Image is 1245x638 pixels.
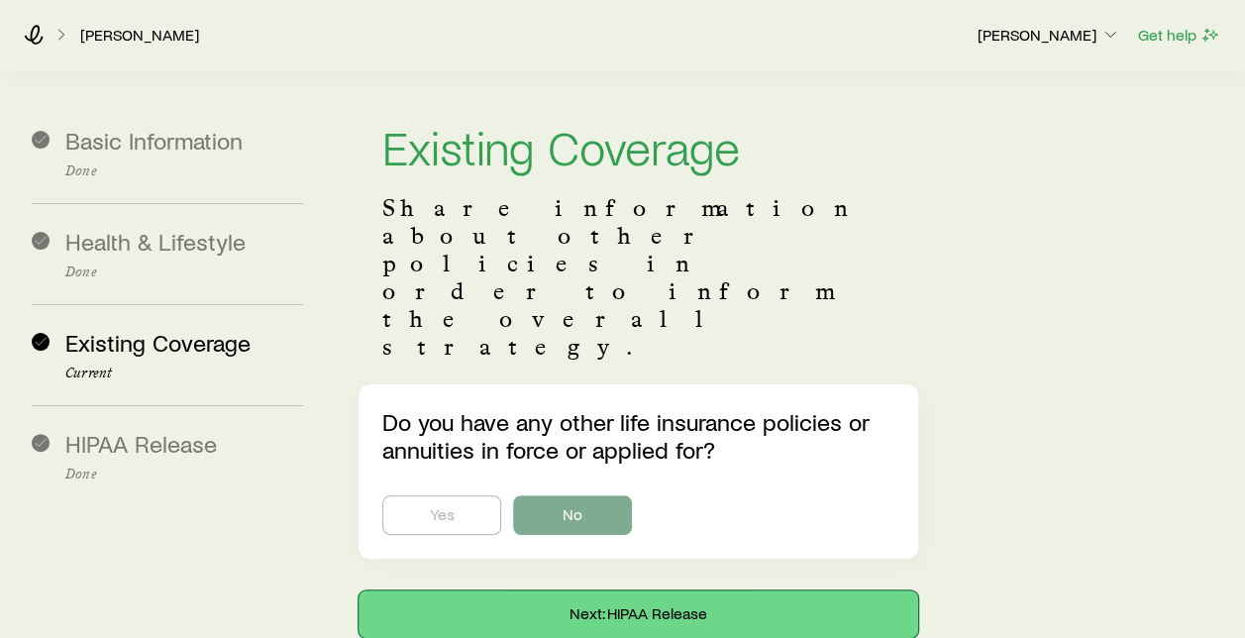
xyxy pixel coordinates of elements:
span: Health & Lifestyle [65,227,246,256]
button: Next: HIPAA Release [359,590,917,638]
p: Do you have any other life insurance policies or annuities in force or applied for? [382,408,893,464]
p: Current [65,366,303,381]
span: Existing Coverage [65,328,251,357]
p: [PERSON_NAME] [978,25,1120,45]
a: [PERSON_NAME] [79,26,200,45]
button: No [513,495,632,535]
h2: Existing Coverage [382,123,893,170]
p: Done [65,163,303,179]
button: Get help [1137,24,1221,47]
button: Yes [382,495,501,535]
p: Done [65,265,303,280]
button: [PERSON_NAME] [977,24,1121,48]
p: Share information about other policies in order to inform the overall strategy. [382,194,893,361]
span: Basic Information [65,126,243,155]
p: Done [65,467,303,482]
span: HIPAA Release [65,429,217,458]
